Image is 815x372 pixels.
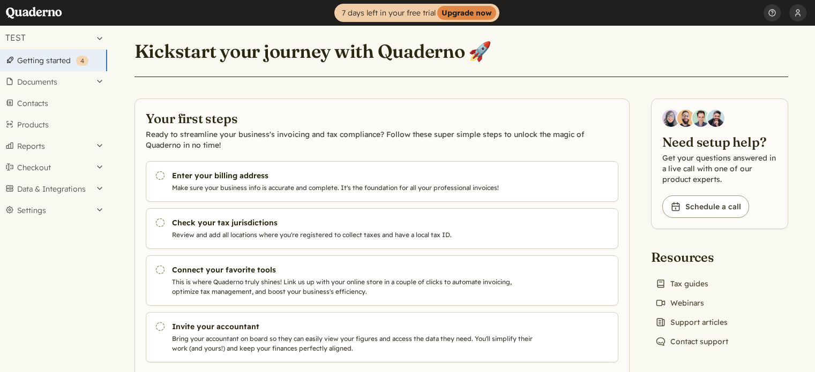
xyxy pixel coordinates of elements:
[437,6,496,20] strong: Upgrade now
[651,334,732,349] a: Contact support
[146,312,618,362] a: Invite your accountant Bring your accountant on board so they can easily view your figures and ac...
[651,315,732,330] a: Support articles
[172,170,537,181] h3: Enter your billing address
[172,217,537,228] h3: Check your tax jurisdictions
[651,248,732,265] h2: Resources
[662,110,679,127] img: Diana Carrasco, Account Executive at Quaderno
[146,208,618,249] a: Check your tax jurisdictions Review and add all locations where you're registered to collect taxe...
[146,110,618,127] h2: Your first steps
[172,230,537,240] p: Review and add all locations where you're registered to collect taxes and have a local tax ID.
[172,334,537,353] p: Bring your accountant on board so they can easily view your figures and access the data they need...
[677,110,694,127] img: Jairo Fumero, Account Executive at Quaderno
[334,4,499,22] a: 7 days left in your free trialUpgrade now
[146,129,618,150] p: Ready to streamline your business's invoicing and tax compliance? Follow these super simple steps...
[172,183,537,193] p: Make sure your business info is accurate and complete. It's the foundation for all your professio...
[172,277,537,297] p: This is where Quaderno truly shines! Link us up with your online store in a couple of clicks to a...
[146,161,618,202] a: Enter your billing address Make sure your business info is accurate and complete. It's the founda...
[146,255,618,306] a: Connect your favorite tools This is where Quaderno truly shines! Link us up with your online stor...
[692,110,709,127] img: Ivo Oltmans, Business Developer at Quaderno
[662,153,777,185] p: Get your questions answered in a live call with one of our product experts.
[172,321,537,332] h3: Invite your accountant
[172,264,537,275] h3: Connect your favorite tools
[662,133,777,150] h2: Need setup help?
[707,110,724,127] img: Javier Rubio, DevRel at Quaderno
[134,40,492,63] h1: Kickstart your journey with Quaderno 🚀
[80,57,84,65] span: 4
[662,195,749,218] a: Schedule a call
[651,276,713,291] a: Tax guides
[651,295,708,310] a: Webinars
